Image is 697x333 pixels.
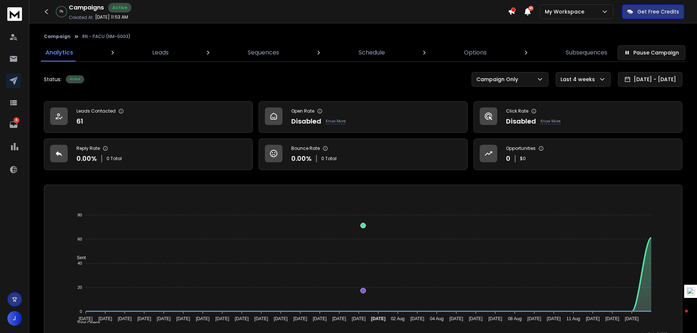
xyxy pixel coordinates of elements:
[625,316,639,321] tspan: [DATE]
[527,316,541,321] tspan: [DATE]
[354,44,389,61] a: Schedule
[80,309,82,314] tspan: 0
[291,108,314,114] p: Open Rate
[359,48,385,57] p: Schedule
[528,6,533,11] span: 50
[545,8,587,15] p: My Workspace
[547,316,561,321] tspan: [DATE]
[506,108,528,114] p: Click Rate
[69,15,94,20] p: Created At:
[44,34,71,39] button: Campaign
[78,213,82,217] tspan: 80
[473,101,682,133] a: Click RateDisabledKnow More
[44,76,61,83] p: Status:
[60,10,63,14] p: 0 %
[618,72,682,87] button: [DATE] - [DATE]
[430,316,443,321] tspan: 04 Aug
[622,4,684,19] button: Get Free Credits
[561,44,612,61] a: Subsequences
[473,139,682,170] a: Opportunities0$0
[7,7,22,21] img: logo
[79,316,93,321] tspan: [DATE]
[566,316,580,321] tspan: 11 Aug
[566,48,607,57] p: Subsequences
[293,316,307,321] tspan: [DATE]
[520,156,526,162] p: $ 0
[248,48,279,57] p: Sequences
[118,316,132,321] tspan: [DATE]
[259,101,468,133] a: Open RateDisabledKnow More
[108,3,131,12] div: Active
[291,116,321,126] p: Disabled
[670,308,688,325] iframe: Intercom live chat
[14,117,19,123] p: 4
[274,316,288,321] tspan: [DATE]
[464,48,487,57] p: Options
[469,316,483,321] tspan: [DATE]
[41,44,78,61] a: Analytics
[76,108,116,114] p: Leads Contacted
[137,316,151,321] tspan: [DATE]
[71,255,86,260] span: Sent
[291,145,320,151] p: Bounce Rate
[606,316,619,321] tspan: [DATE]
[106,156,122,162] p: 0 Total
[66,75,84,83] div: Active
[488,316,502,321] tspan: [DATE]
[326,118,346,124] p: Know More
[95,14,128,20] p: [DATE] 11:53 AM
[506,116,536,126] p: Disabled
[506,154,510,164] p: 0
[561,76,598,83] p: Last 4 weeks
[391,316,404,321] tspan: 02 Aug
[98,316,112,321] tspan: [DATE]
[82,34,131,39] p: RN - PACU (NM-0003)
[6,117,21,132] a: 4
[235,316,249,321] tspan: [DATE]
[7,311,22,326] button: J
[76,154,97,164] p: 0.00 %
[76,145,100,151] p: Reply Rate
[44,139,253,170] a: Reply Rate0.00%0 Total
[460,44,491,61] a: Options
[69,3,104,12] h1: Campaigns
[313,316,327,321] tspan: [DATE]
[176,316,190,321] tspan: [DATE]
[215,316,229,321] tspan: [DATE]
[254,316,268,321] tspan: [DATE]
[476,76,521,83] p: Campaign Only
[148,44,173,61] a: Leads
[196,316,210,321] tspan: [DATE]
[259,139,468,170] a: Bounce Rate0.00%0 Total
[152,48,169,57] p: Leads
[321,156,337,162] p: 0 Total
[508,316,521,321] tspan: 08 Aug
[637,8,679,15] p: Get Free Credits
[71,320,100,325] span: Total Opens
[78,285,82,290] tspan: 20
[332,316,346,321] tspan: [DATE]
[410,316,424,321] tspan: [DATE]
[449,316,463,321] tspan: [DATE]
[243,44,284,61] a: Sequences
[371,316,386,321] tspan: [DATE]
[291,154,312,164] p: 0.00 %
[618,45,685,60] button: Pause Campaign
[586,316,600,321] tspan: [DATE]
[157,316,171,321] tspan: [DATE]
[78,237,82,241] tspan: 60
[78,261,82,265] tspan: 40
[44,101,253,133] a: Leads Contacted61
[540,118,561,124] p: Know More
[45,48,73,57] p: Analytics
[76,116,83,126] p: 61
[506,145,536,151] p: Opportunities
[352,316,366,321] tspan: [DATE]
